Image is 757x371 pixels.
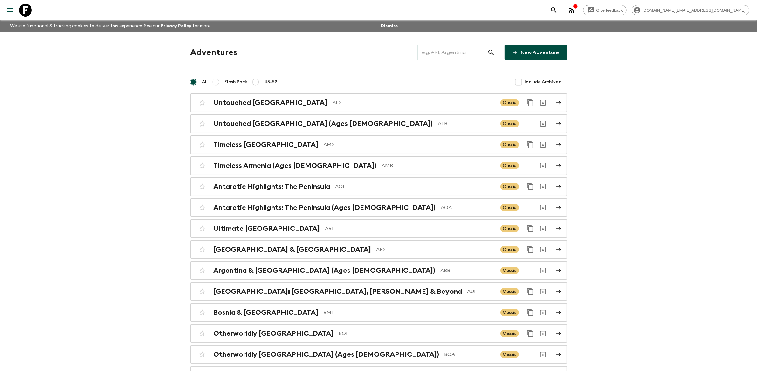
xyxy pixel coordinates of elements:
[190,345,567,364] a: Otherworldly [GEOGRAPHIC_DATA] (Ages [DEMOGRAPHIC_DATA])BOAClassicArchive
[214,182,330,191] h2: Antarctic Highlights: The Peninsula
[214,308,319,317] h2: Bosnia & [GEOGRAPHIC_DATA]
[537,243,549,256] button: Archive
[214,99,327,107] h2: Untouched [GEOGRAPHIC_DATA]
[537,180,549,193] button: Archive
[500,141,519,148] span: Classic
[214,120,433,128] h2: Untouched [GEOGRAPHIC_DATA] (Ages [DEMOGRAPHIC_DATA])
[214,224,320,233] h2: Ultimate [GEOGRAPHIC_DATA]
[190,46,237,59] h1: Adventures
[524,180,537,193] button: Duplicate for 45-59
[214,350,439,359] h2: Otherworldly [GEOGRAPHIC_DATA] (Ages [DEMOGRAPHIC_DATA])
[379,22,399,31] button: Dismiss
[8,20,214,32] p: We use functional & tracking cookies to deliver this experience. See our for more.
[632,5,749,15] div: [DOMAIN_NAME][EMAIL_ADDRESS][DOMAIN_NAME]
[524,96,537,109] button: Duplicate for 45-59
[500,288,519,295] span: Classic
[4,4,17,17] button: menu
[214,287,462,296] h2: [GEOGRAPHIC_DATA]: [GEOGRAPHIC_DATA], [PERSON_NAME] & Beyond
[190,240,567,259] a: [GEOGRAPHIC_DATA] & [GEOGRAPHIC_DATA]AB2ClassicDuplicate for 45-59Archive
[202,79,208,85] span: All
[524,222,537,235] button: Duplicate for 45-59
[639,8,749,13] span: [DOMAIN_NAME][EMAIL_ADDRESS][DOMAIN_NAME]
[537,327,549,340] button: Archive
[500,351,519,358] span: Classic
[190,219,567,238] a: Ultimate [GEOGRAPHIC_DATA]AR1ClassicDuplicate for 45-59Archive
[524,327,537,340] button: Duplicate for 45-59
[500,204,519,211] span: Classic
[500,162,519,169] span: Classic
[382,162,495,169] p: AMB
[500,120,519,127] span: Classic
[190,114,567,133] a: Untouched [GEOGRAPHIC_DATA] (Ages [DEMOGRAPHIC_DATA])ALBClassicArchive
[265,79,278,85] span: 45-59
[547,4,560,17] button: search adventures
[537,96,549,109] button: Archive
[537,138,549,151] button: Archive
[524,306,537,319] button: Duplicate for 45-59
[537,348,549,361] button: Archive
[537,222,549,235] button: Archive
[500,330,519,337] span: Classic
[500,267,519,274] span: Classic
[537,117,549,130] button: Archive
[325,225,495,232] p: AR1
[500,225,519,232] span: Classic
[500,309,519,316] span: Classic
[500,183,519,190] span: Classic
[441,204,495,211] p: AQA
[335,183,495,190] p: AQ1
[537,264,549,277] button: Archive
[333,99,495,106] p: AL2
[500,99,519,106] span: Classic
[214,141,319,149] h2: Timeless [GEOGRAPHIC_DATA]
[339,330,495,337] p: BO1
[467,288,495,295] p: AU1
[524,243,537,256] button: Duplicate for 45-59
[418,44,487,61] input: e.g. AR1, Argentina
[324,141,495,148] p: AM2
[524,138,537,151] button: Duplicate for 45-59
[376,246,495,253] p: AB2
[190,135,567,154] a: Timeless [GEOGRAPHIC_DATA]AM2ClassicDuplicate for 45-59Archive
[190,198,567,217] a: Antarctic Highlights: The Peninsula (Ages [DEMOGRAPHIC_DATA])AQAClassicArchive
[190,303,567,322] a: Bosnia & [GEOGRAPHIC_DATA]BM1ClassicDuplicate for 45-59Archive
[190,156,567,175] a: Timeless Armenia (Ages [DEMOGRAPHIC_DATA])AMBClassicArchive
[214,245,371,254] h2: [GEOGRAPHIC_DATA] & [GEOGRAPHIC_DATA]
[537,285,549,298] button: Archive
[441,267,495,274] p: ABB
[190,93,567,112] a: Untouched [GEOGRAPHIC_DATA]AL2ClassicDuplicate for 45-59Archive
[214,266,436,275] h2: Argentina & [GEOGRAPHIC_DATA] (Ages [DEMOGRAPHIC_DATA])
[593,8,626,13] span: Give feedback
[525,79,562,85] span: Include Archived
[537,201,549,214] button: Archive
[324,309,495,316] p: BM1
[500,246,519,253] span: Classic
[438,120,495,127] p: ALB
[225,79,248,85] span: Flash Pack
[444,351,495,358] p: BOA
[190,282,567,301] a: [GEOGRAPHIC_DATA]: [GEOGRAPHIC_DATA], [PERSON_NAME] & BeyondAU1ClassicDuplicate for 45-59Archive
[214,329,334,338] h2: Otherworldly [GEOGRAPHIC_DATA]
[583,5,627,15] a: Give feedback
[190,261,567,280] a: Argentina & [GEOGRAPHIC_DATA] (Ages [DEMOGRAPHIC_DATA])ABBClassicArchive
[537,306,549,319] button: Archive
[214,161,377,170] h2: Timeless Armenia (Ages [DEMOGRAPHIC_DATA])
[505,45,567,60] a: New Adventure
[190,324,567,343] a: Otherworldly [GEOGRAPHIC_DATA]BO1ClassicDuplicate for 45-59Archive
[190,177,567,196] a: Antarctic Highlights: The PeninsulaAQ1ClassicDuplicate for 45-59Archive
[161,24,191,28] a: Privacy Policy
[537,159,549,172] button: Archive
[524,285,537,298] button: Duplicate for 45-59
[214,203,436,212] h2: Antarctic Highlights: The Peninsula (Ages [DEMOGRAPHIC_DATA])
